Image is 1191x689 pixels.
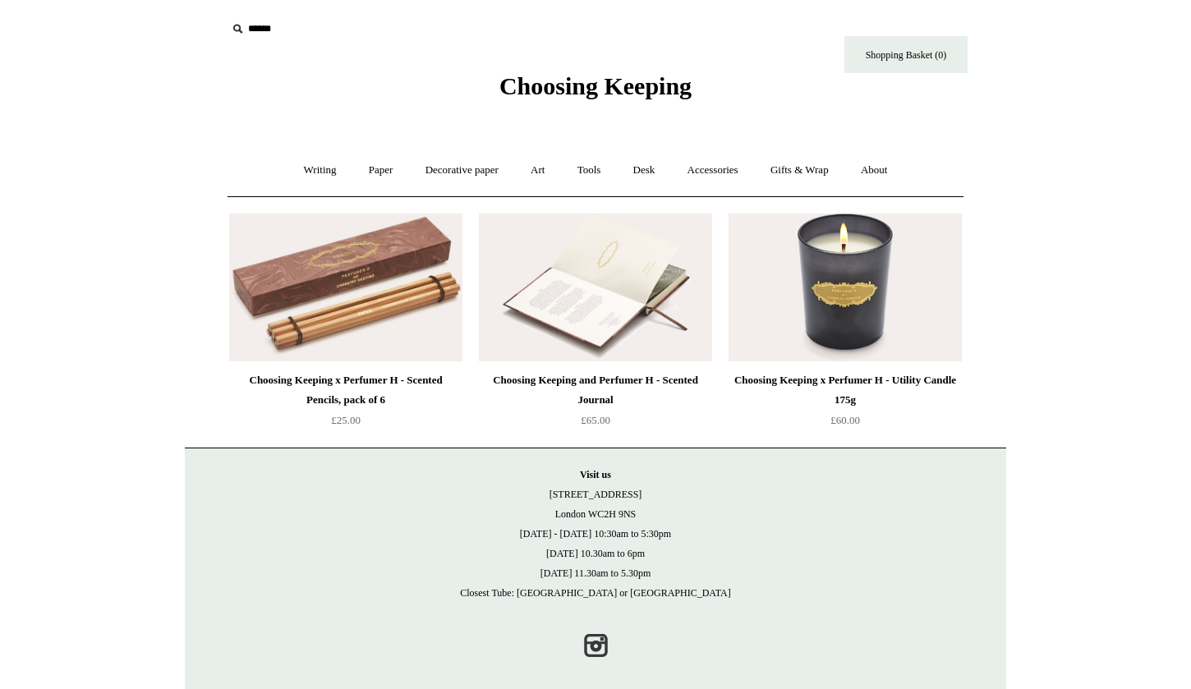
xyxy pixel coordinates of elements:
a: Art [516,149,559,192]
a: Choosing Keeping x Perfumer H - Utility Candle 175g Choosing Keeping x Perfumer H - Utility Candl... [729,214,962,361]
a: Writing [289,149,352,192]
p: [STREET_ADDRESS] London WC2H 9NS [DATE] - [DATE] 10:30am to 5:30pm [DATE] 10.30am to 6pm [DATE] 1... [201,465,990,603]
a: Tools [563,149,616,192]
div: Choosing Keeping and Perfumer H - Scented Journal [483,370,708,410]
div: Choosing Keeping x Perfumer H - Utility Candle 175g [733,370,958,410]
img: Choosing Keeping x Perfumer H - Scented Pencils, pack of 6 [229,214,462,361]
strong: Visit us [580,469,611,480]
a: Instagram [577,627,614,664]
a: Choosing Keeping and Perfumer H - Scented Journal Choosing Keeping and Perfumer H - Scented Journal [479,214,712,361]
img: Choosing Keeping and Perfumer H - Scented Journal [479,214,712,361]
span: £60.00 [830,414,860,426]
a: Decorative paper [411,149,513,192]
a: Choosing Keeping x Perfumer H - Scented Pencils, pack of 6 Choosing Keeping x Perfumer H - Scente... [229,214,462,361]
a: Desk [618,149,670,192]
span: £25.00 [331,414,361,426]
a: Shopping Basket (0) [844,36,968,73]
a: Choosing Keeping x Perfumer H - Scented Pencils, pack of 6 £25.00 [229,370,462,438]
a: Paper [354,149,408,192]
a: Choosing Keeping and Perfumer H - Scented Journal £65.00 [479,370,712,438]
a: Gifts & Wrap [756,149,844,192]
a: Choosing Keeping x Perfumer H - Utility Candle 175g £60.00 [729,370,962,438]
span: £65.00 [581,414,610,426]
a: About [846,149,903,192]
a: Accessories [673,149,753,192]
div: Choosing Keeping x Perfumer H - Scented Pencils, pack of 6 [233,370,458,410]
img: Choosing Keeping x Perfumer H - Utility Candle 175g [729,214,962,361]
a: Choosing Keeping [499,85,692,97]
span: Choosing Keeping [499,72,692,99]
